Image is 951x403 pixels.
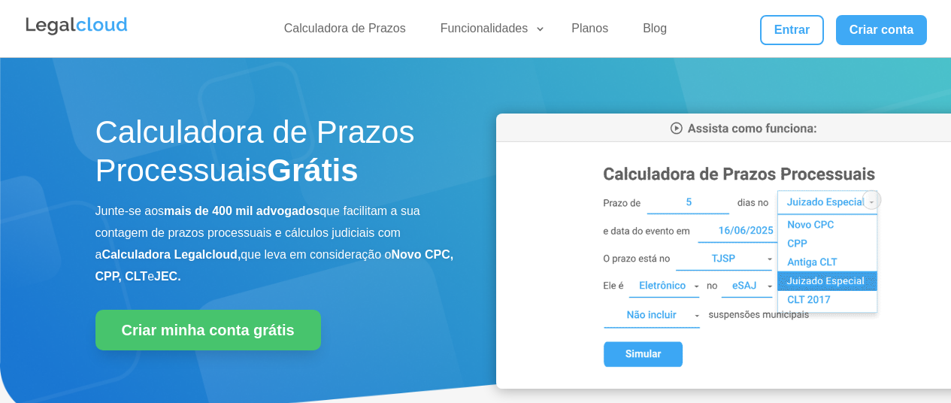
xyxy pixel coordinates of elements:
a: Criar conta [836,15,928,45]
a: Entrar [760,15,823,45]
a: Blog [634,21,676,43]
a: Calculadora de Prazos [275,21,415,43]
b: Novo CPC, CPP, CLT [95,248,454,283]
img: Legalcloud Logo [24,15,129,38]
b: Calculadora Legalcloud, [101,248,241,261]
strong: Grátis [267,153,358,188]
a: Funcionalidades [432,21,547,43]
a: Criar minha conta grátis [95,310,321,350]
b: JEC. [154,270,181,283]
b: mais de 400 mil advogados [164,205,320,217]
h1: Calculadora de Prazos Processuais [95,114,455,197]
a: Planos [562,21,617,43]
a: Logo da Legalcloud [24,27,129,40]
p: Junte-se aos que facilitam a sua contagem de prazos processuais e cálculos judiciais com a que le... [95,201,455,287]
